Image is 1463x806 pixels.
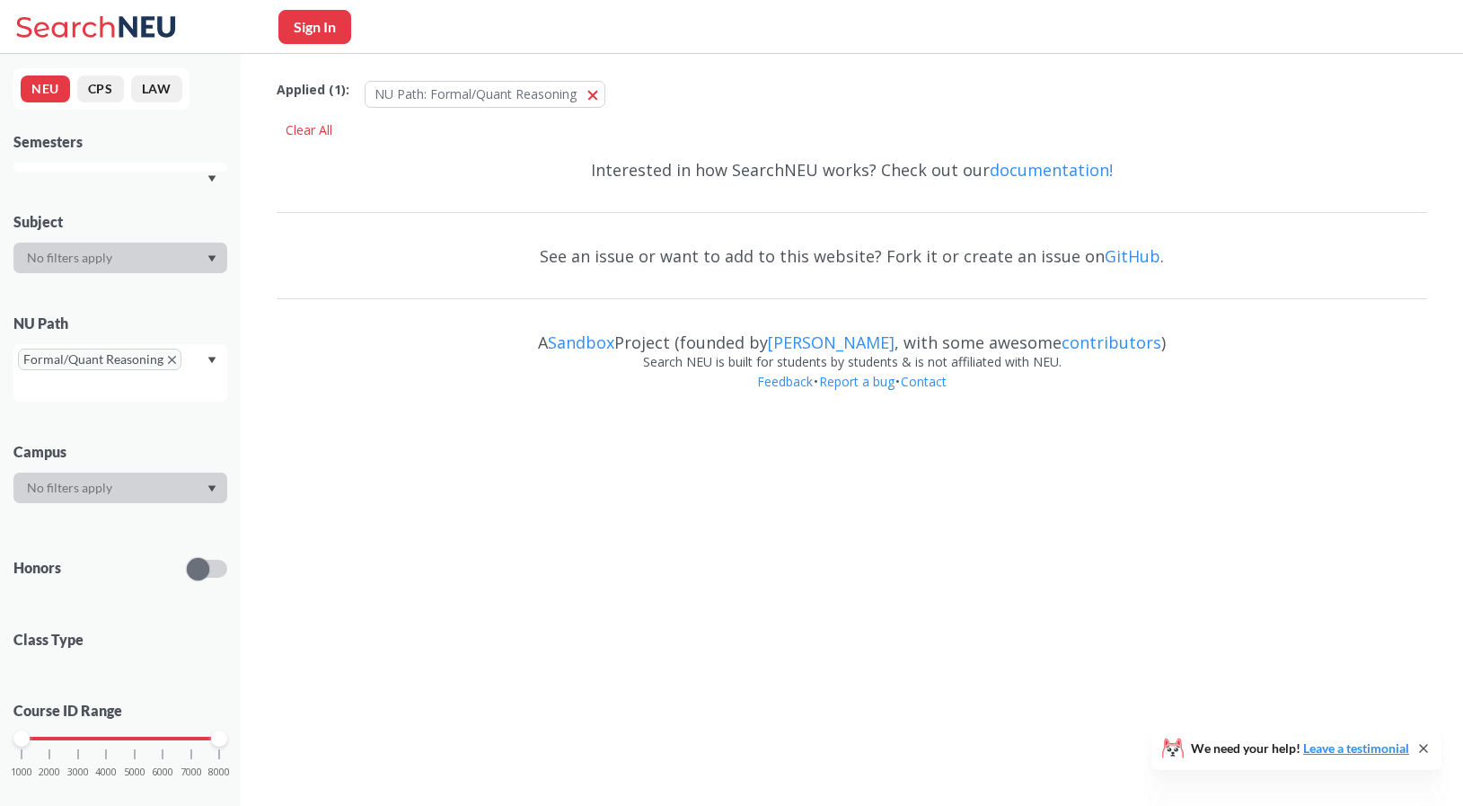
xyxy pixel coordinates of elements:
[277,117,341,144] div: Clear All
[990,159,1113,181] a: documentation!
[277,80,349,100] span: Applied ( 1 ):
[21,75,70,102] button: NEU
[152,767,173,777] span: 6000
[900,373,947,390] a: Contact
[13,630,227,650] span: Class Type
[77,75,124,102] button: CPS
[277,316,1427,352] div: A Project (founded by , with some awesome )
[1062,332,1161,353] a: contributors
[124,767,145,777] span: 5000
[13,344,227,402] div: Formal/Quant ReasoningX to remove pillDropdown arrow
[207,175,216,182] svg: Dropdown arrow
[13,243,227,273] div: Dropdown arrow
[67,767,89,777] span: 3000
[18,349,181,370] span: Formal/Quant ReasoningX to remove pill
[208,767,230,777] span: 8000
[277,144,1427,196] div: Interested in how SearchNEU works? Check out our
[95,767,117,777] span: 4000
[207,255,216,262] svg: Dropdown arrow
[277,230,1427,282] div: See an issue or want to add to this website? Fork it or create an issue on .
[168,356,176,364] svg: X to remove pill
[39,767,60,777] span: 2000
[375,85,577,102] span: NU Path: Formal/Quant Reasoning
[768,332,895,353] a: [PERSON_NAME]
[13,558,61,579] p: Honors
[365,81,605,108] button: NU Path: Formal/Quant Reasoning
[181,767,202,777] span: 7000
[11,767,32,777] span: 1000
[818,373,895,390] a: Report a bug
[13,442,227,462] div: Campus
[277,352,1427,372] div: Search NEU is built for students by students & is not affiliated with NEU.
[278,10,351,44] button: Sign In
[1191,742,1409,755] span: We need your help!
[207,485,216,492] svg: Dropdown arrow
[756,373,814,390] a: Feedback
[548,332,614,353] a: Sandbox
[13,212,227,232] div: Subject
[1303,740,1409,756] a: Leave a testimonial
[1105,245,1160,267] a: GitHub
[13,473,227,503] div: Dropdown arrow
[13,314,227,333] div: NU Path
[277,372,1427,419] div: • •
[131,75,182,102] button: LAW
[207,357,216,364] svg: Dropdown arrow
[13,701,227,722] p: Course ID Range
[13,132,227,152] div: Semesters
